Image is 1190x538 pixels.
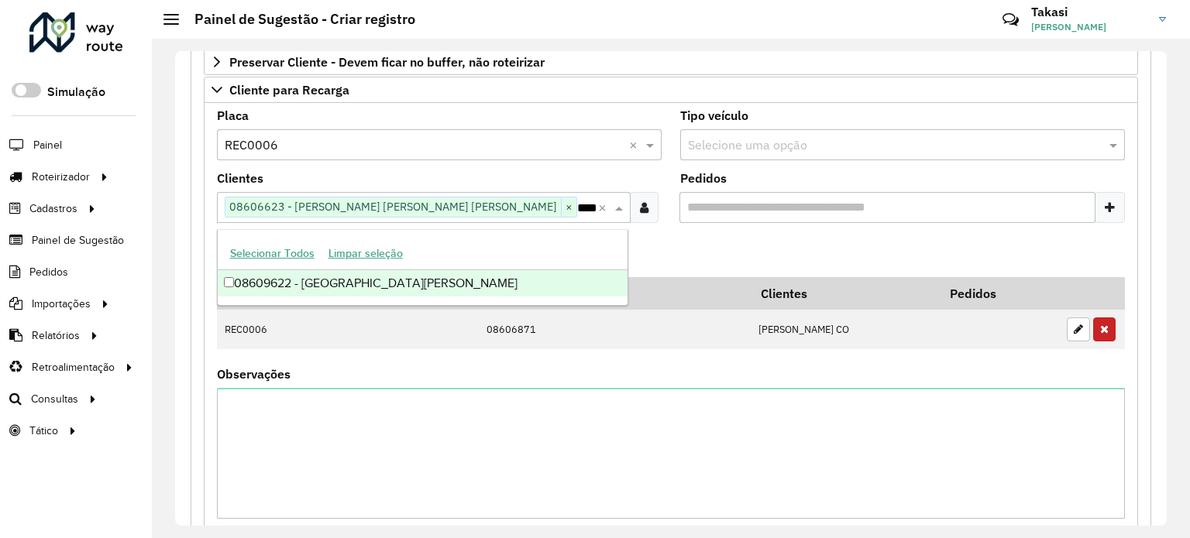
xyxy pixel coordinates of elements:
a: Preservar Cliente - Devem ficar no buffer, não roteirizar [204,49,1138,75]
td: 08606871 [478,310,750,350]
span: Preservar Cliente - Devem ficar no buffer, não roteirizar [229,56,545,68]
span: Importações [32,296,91,312]
a: Contato Rápido [994,3,1027,36]
h3: Takasi [1031,5,1147,19]
th: Pedidos [939,277,1059,310]
span: Relatórios [32,327,80,344]
span: Painel [33,137,62,153]
label: Tipo veículo [680,106,748,125]
span: Consultas [31,391,78,407]
td: REC0006 [217,310,320,350]
label: Placa [217,106,249,125]
label: Pedidos [680,169,727,187]
label: Observações [217,365,291,383]
span: Cliente para Recarga [229,84,349,96]
span: Pedidos [29,264,68,280]
span: 08606623 - [PERSON_NAME] [PERSON_NAME] [PERSON_NAME] [225,197,561,216]
ng-dropdown-panel: Options list [217,229,629,306]
button: Selecionar Todos [223,242,322,266]
span: Clear all [598,198,611,217]
label: Simulação [47,83,105,101]
h2: Painel de Sugestão - Criar registro [179,11,415,28]
button: Limpar seleção [322,242,410,266]
th: Clientes [750,277,939,310]
span: Retroalimentação [32,359,115,375]
span: Clear all [629,135,642,154]
span: Painel de Sugestão [32,232,124,248]
span: [PERSON_NAME] [1031,20,1147,34]
a: Cliente para Recarga [204,77,1138,103]
label: Clientes [217,169,263,187]
span: Tático [29,423,58,439]
span: × [561,198,576,217]
span: Cadastros [29,200,77,217]
div: 08609622 - [GEOGRAPHIC_DATA][PERSON_NAME] [218,270,628,296]
span: Roteirizador [32,169,90,185]
td: [PERSON_NAME] CO [750,310,939,350]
